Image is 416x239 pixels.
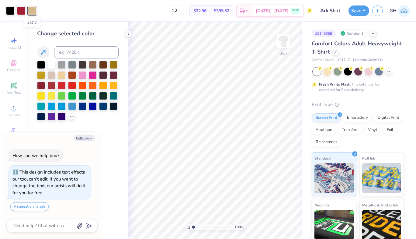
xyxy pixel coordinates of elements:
[337,58,350,63] span: # C1717
[54,46,119,58] input: e.g. 7428 c
[24,19,40,27] div: 467 C
[193,8,206,14] span: $32.96
[12,153,59,159] div: How can we help you?
[343,113,372,122] div: Embroidery
[292,9,299,13] span: FREE
[390,5,410,17] a: GH
[353,58,383,63] span: Minimum Order: 24 +
[6,90,21,95] span: Add Text
[74,135,95,141] button: Collapse
[383,125,397,135] div: Foil
[314,202,329,208] span: Neon Ink
[398,5,410,17] img: Garret Heer
[314,163,354,193] img: Standard
[7,68,20,72] span: Designs
[256,8,289,14] span: [DATE] - [DATE]
[390,7,397,14] span: GH
[277,35,289,47] img: Back
[338,125,362,135] div: Transfers
[362,155,375,161] span: Puff Ink
[314,155,331,161] span: Standard
[279,51,287,56] div: Back
[8,113,20,118] span: Upload
[316,5,345,17] input: Untitled Design
[339,30,367,37] div: Revision 1
[312,101,404,108] div: Print Type
[319,82,394,93] div: This color can be expedited for 5 day delivery.
[364,125,381,135] div: Vinyl
[312,138,341,147] div: Rhinestones
[37,30,119,38] div: Change selected color
[12,169,85,196] div: This design includes text effects our tool can't edit. If you want to change the text, our artist...
[7,45,21,50] span: Image AI
[10,202,49,211] button: Request a change
[234,224,244,230] span: 100 %
[312,40,402,55] span: Comfort Colors Adult Heavyweight T-Shirt
[348,5,369,16] button: Save
[163,5,186,16] input: – –
[312,30,336,37] div: # 514935B
[312,113,341,122] div: Screen Print
[374,113,403,122] div: Digital Print
[312,125,336,135] div: Applique
[214,8,229,14] span: $395.52
[319,82,351,87] strong: Fresh Prints Flash:
[362,163,401,193] img: Puff Ink
[312,58,334,63] span: Comfort Colors
[362,202,398,208] span: Metallic & Glitter Ink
